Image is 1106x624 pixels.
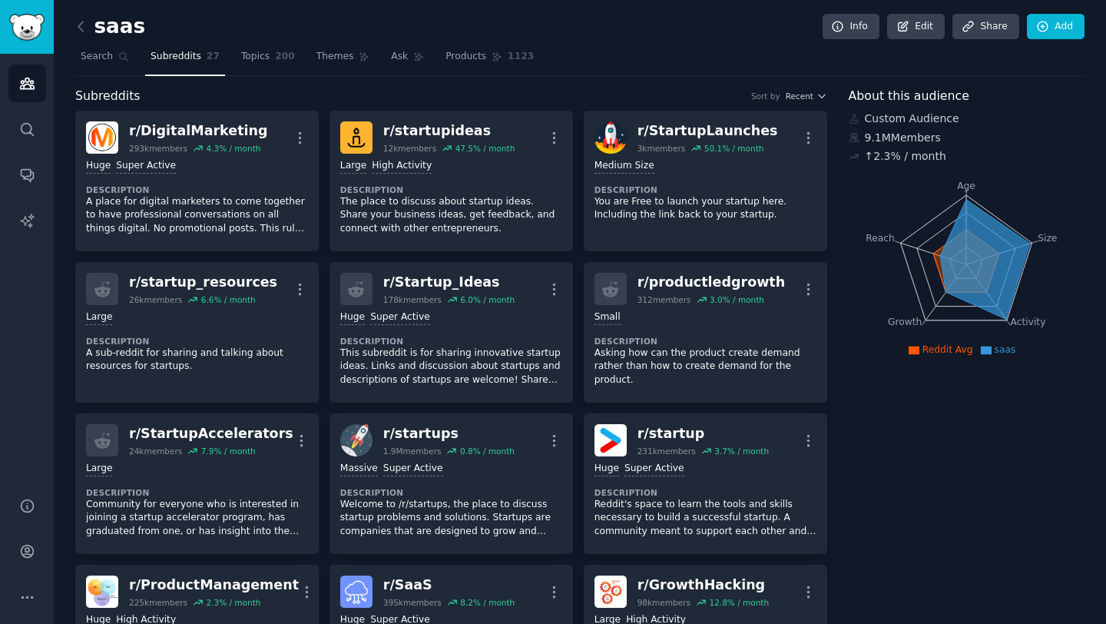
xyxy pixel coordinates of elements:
p: The place to discuss about startup ideas. Share your business ideas, get feedback, and connect wi... [340,195,562,236]
h2: saas [75,15,145,39]
a: Themes [311,45,376,76]
img: startups [340,424,373,456]
a: r/startup_resources26kmembers6.6% / monthLargeDescriptionA sub-reddit for sharing and talking abo... [75,262,319,403]
img: StartupLaunches [594,121,627,154]
span: Topics [241,50,270,64]
a: startupideasr/startupideas12kmembers47.5% / monthLargeHigh ActivityDescriptionThe place to discus... [329,111,573,251]
div: r/ productledgrowth [637,273,786,292]
div: Huge [594,462,619,476]
a: r/Startup_Ideas178kmembers6.0% / monthHugeSuper ActiveDescriptionThis subreddit is for sharing in... [329,262,573,403]
div: Massive [340,462,378,476]
div: 293k members [129,143,187,154]
dt: Description [594,336,816,347]
img: startupideas [340,121,373,154]
span: About this audience [849,87,969,106]
div: 312 members [637,294,691,305]
div: 6.0 % / month [460,294,515,305]
div: Super Active [370,310,430,325]
div: Super Active [116,159,176,174]
img: ProductManagement [86,576,118,608]
dt: Description [86,184,308,195]
a: DigitalMarketingr/DigitalMarketing293kmembers4.3% / monthHugeSuper ActiveDescriptionA place for d... [75,111,319,251]
a: r/StartupAccelerators24kmembers7.9% / monthLargeDescriptionCommunity for everyone who is interest... [75,413,319,554]
span: 27 [207,50,220,64]
a: Products1123 [440,45,539,76]
div: Large [340,159,366,174]
div: 7.9 % / month [201,446,256,456]
span: Subreddits [75,87,141,106]
div: 9.1M Members [849,130,1085,146]
span: Reddit Avg [922,344,973,355]
div: 3.0 % / month [710,294,764,305]
div: 12k members [383,143,436,154]
div: r/ startup [637,424,769,443]
div: 24k members [129,446,182,456]
img: DigitalMarketing [86,121,118,154]
div: 178k members [383,294,442,305]
p: Asking how can the product create demand rather than how to create demand for the product. [594,347,816,387]
div: ↑ 2.3 % / month [865,148,946,164]
div: r/ startup_resources [129,273,277,292]
a: Info [823,14,879,40]
div: 4.3 % / month [206,143,260,154]
div: 50.1 % / month [704,143,764,154]
dt: Description [86,487,308,498]
img: GummySearch logo [9,14,45,41]
div: 1.9M members [383,446,442,456]
span: Ask [391,50,408,64]
div: r/ StartupLaunches [637,121,778,141]
tspan: Growth [888,317,922,327]
div: Small [594,310,621,325]
span: Subreddits [151,50,201,64]
p: Community for everyone who is interested in joining a startup accelerator program, has graduated ... [86,498,308,539]
a: r/productledgrowth312members3.0% / monthSmallDescriptionAsking how can the product create demand ... [584,262,827,403]
p: A place for digital marketers to come together to have professional conversations on all things d... [86,195,308,236]
p: This subreddit is for sharing innovative startup ideas. Links and discussion about startups and d... [340,347,562,387]
a: startupr/startup231kmembers3.7% / monthHugeSuper ActiveDescriptionReddit's space to learn the too... [584,413,827,554]
div: Super Active [624,462,684,476]
p: Welcome to /r/startups, the place to discuss startup problems and solutions. Startups are compani... [340,498,562,539]
div: Huge [340,310,365,325]
tspan: Age [957,181,975,191]
button: Recent [786,91,827,101]
div: 47.5 % / month [455,143,515,154]
div: High Activity [372,159,432,174]
a: startupsr/startups1.9Mmembers0.8% / monthMassiveSuper ActiveDescriptionWelcome to /r/startups, th... [329,413,573,554]
div: r/ startups [383,424,515,443]
div: r/ startupideas [383,121,515,141]
div: 0.8 % / month [460,446,515,456]
a: StartupLaunchesr/StartupLaunches3kmembers50.1% / monthMedium SizeDescriptionYou are Free to launc... [584,111,827,251]
a: Topics200 [236,45,300,76]
dt: Description [86,336,308,347]
div: r/ ProductManagement [129,576,299,595]
div: 8.2 % / month [460,597,515,608]
div: 225k members [129,597,187,608]
span: 1123 [508,50,534,64]
div: Large [86,462,112,476]
div: 3k members [637,143,686,154]
dt: Description [340,336,562,347]
p: A sub-reddit for sharing and talking about resources for startups. [86,347,308,373]
dt: Description [594,487,816,498]
a: Share [952,14,1018,40]
img: SaaS [340,576,373,608]
div: 3.7 % / month [714,446,769,456]
div: Super Active [383,462,443,476]
div: r/ GrowthHacking [637,576,769,595]
img: startup [594,424,627,456]
a: Add [1027,14,1084,40]
div: r/ StartupAccelerators [129,424,293,443]
span: Search [81,50,113,64]
a: Search [75,45,134,76]
div: Medium Size [594,159,654,174]
tspan: Activity [1010,317,1045,327]
div: 231k members [637,446,696,456]
div: Sort by [751,91,780,101]
tspan: Size [1038,232,1057,243]
div: Huge [86,159,111,174]
dt: Description [594,184,816,195]
a: Ask [386,45,429,76]
div: 12.8 % / month [709,597,769,608]
span: Products [445,50,486,64]
p: Reddit's space to learn the tools and skills necessary to build a successful startup. A community... [594,498,816,539]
